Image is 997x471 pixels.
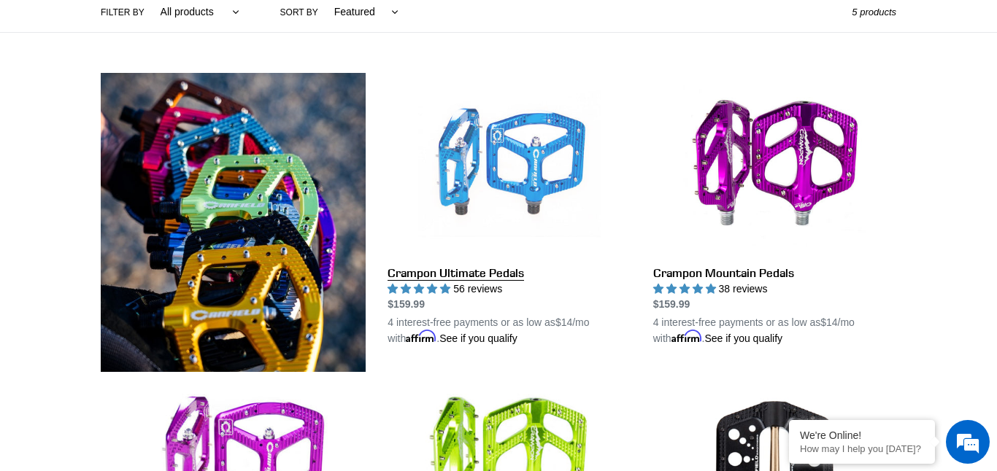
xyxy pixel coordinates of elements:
p: How may I help you today? [800,443,924,454]
label: Sort by [280,6,318,19]
span: 5 products [852,7,896,17]
label: Filter by [101,6,145,19]
div: We're Online! [800,429,924,441]
img: Content block image [101,73,366,372]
